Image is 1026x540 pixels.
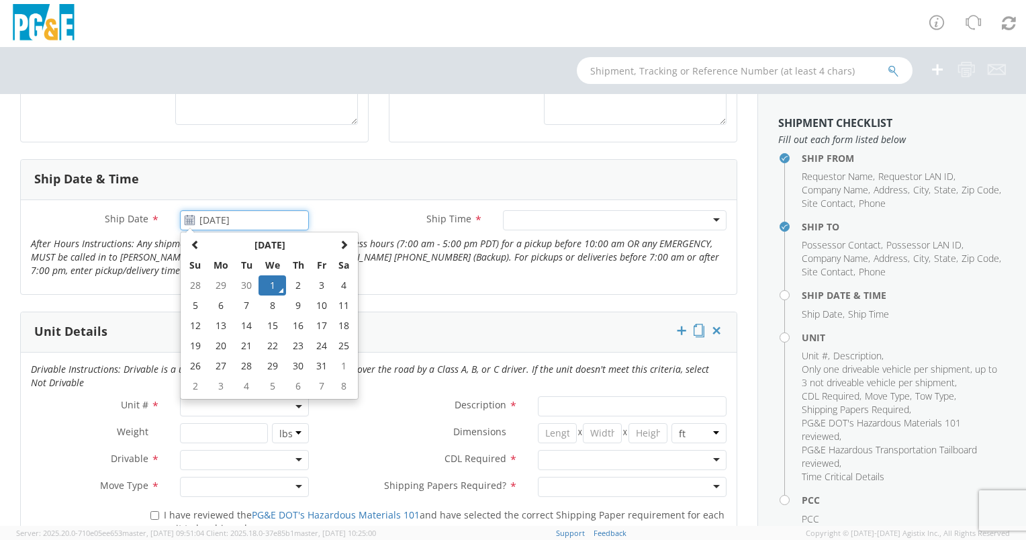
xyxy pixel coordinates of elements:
[31,363,709,389] i: Drivable Instructions: Drivable is a unit that is roadworthy and can be driven over the road by a...
[962,183,999,196] span: Zip Code
[913,252,929,265] span: City
[34,173,139,186] h3: Ship Date & Time
[259,316,287,336] td: 15
[164,508,725,535] span: I have reviewed the and have selected the correct Shipping Paper requirement for each unit to be ...
[332,336,355,356] td: 25
[286,275,310,296] td: 2
[207,275,235,296] td: 29
[207,316,235,336] td: 13
[874,252,908,265] span: Address
[802,265,855,279] li: ,
[310,275,333,296] td: 3
[310,376,333,396] td: 7
[538,423,577,443] input: Length
[806,528,1010,539] span: Copyright © [DATE]-[DATE] Agistix Inc., All Rights Reserved
[802,238,881,251] span: Possessor Contact
[207,255,235,275] th: Mo
[577,57,913,84] input: Shipment, Tracking or Reference Number (at least 4 chars)
[183,376,207,396] td: 2
[206,528,376,538] span: Client: 2025.18.0-37e85b1
[286,296,310,316] td: 9
[802,252,868,265] span: Company Name
[802,403,911,416] li: ,
[583,423,622,443] input: Width
[594,528,626,538] a: Feedback
[934,252,958,265] li: ,
[802,265,853,278] span: Site Contact
[286,316,310,336] td: 16
[802,332,1006,343] h4: Unit
[259,376,287,396] td: 5
[934,252,956,265] span: State
[122,528,204,538] span: master, [DATE] 09:51:04
[259,275,287,296] td: 1
[286,356,310,376] td: 30
[802,170,873,183] span: Requestor Name
[802,308,843,320] span: Ship Date
[332,275,355,296] td: 4
[622,423,628,443] span: X
[915,390,954,402] span: Tow Type
[859,265,886,278] span: Phone
[183,255,207,275] th: Su
[235,356,259,376] td: 28
[235,316,259,336] td: 14
[802,222,1006,232] h4: Ship To
[802,349,828,362] span: Unit #
[286,376,310,396] td: 6
[934,183,958,197] li: ,
[121,398,148,411] span: Unit #
[310,356,333,376] td: 31
[802,252,870,265] li: ,
[235,275,259,296] td: 30
[259,336,287,356] td: 22
[191,240,200,249] span: Previous Month
[802,443,977,469] span: PG&E Hazardous Transportation Tailboard reviewed
[332,255,355,275] th: Sa
[310,336,333,356] td: 24
[577,423,584,443] span: X
[286,336,310,356] td: 23
[802,308,845,321] li: ,
[332,296,355,316] td: 11
[874,183,910,197] li: ,
[310,255,333,275] th: Fr
[16,528,204,538] span: Server: 2025.20.0-710e05ee653
[886,238,962,251] span: Possessor LAN ID
[426,212,471,225] span: Ship Time
[105,212,148,225] span: Ship Date
[962,252,999,265] span: Zip Code
[778,116,892,130] strong: Shipment Checklist
[913,252,931,265] li: ,
[445,452,506,465] span: CDL Required
[802,403,909,416] span: Shipping Papers Required
[802,363,1002,390] li: ,
[207,296,235,316] td: 6
[235,336,259,356] td: 21
[915,390,956,403] li: ,
[111,452,148,465] span: Drivable
[453,425,506,438] span: Dimensions
[252,508,420,521] a: PG&E DOT's Hazardous Materials 101
[339,240,348,249] span: Next Month
[150,511,159,520] input: I have reviewed thePG&E DOT's Hazardous Materials 101and have selected the correct Shipping Paper...
[802,390,861,403] li: ,
[962,183,1001,197] li: ,
[34,325,107,339] h3: Unit Details
[332,316,355,336] td: 18
[802,390,859,402] span: CDL Required
[778,133,1006,146] span: Fill out each form listed below
[913,183,931,197] li: ,
[207,356,235,376] td: 27
[802,197,855,210] li: ,
[117,425,148,438] span: Weight
[235,376,259,396] td: 4
[310,316,333,336] td: 17
[286,255,310,275] th: Th
[294,528,376,538] span: master, [DATE] 10:25:00
[259,255,287,275] th: We
[183,296,207,316] td: 5
[235,255,259,275] th: Tu
[10,4,77,44] img: pge-logo-06675f144f4cfa6a6814.png
[556,528,585,538] a: Support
